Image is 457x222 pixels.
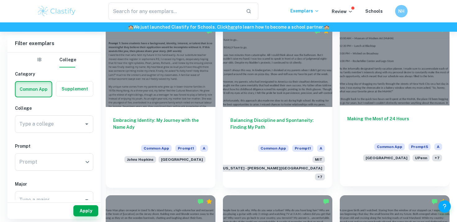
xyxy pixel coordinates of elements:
[340,25,450,188] a: Making the Most of 24 HoursCommon AppPrompt5A[GEOGRAPHIC_DATA]UPenn+7
[317,145,325,152] span: A
[59,53,76,67] button: College
[312,156,325,163] span: MIT
[159,156,205,163] span: [GEOGRAPHIC_DATA]
[7,35,101,52] h6: Filter exemplars
[32,53,47,67] button: IB
[15,71,93,77] h6: Category
[323,198,329,205] img: Marked
[395,5,408,17] button: NH
[332,8,353,15] p: Review
[128,25,133,30] span: 🏫
[56,81,93,96] button: Supplement
[223,25,333,188] a: Balancing Discipline and Spontaneity: Finding My PathCommon AppPrompt1AMIT[GEOGRAPHIC_DATA][US_ST...
[432,198,438,205] img: Marked
[141,145,172,152] span: Common App
[440,198,446,205] div: Premium
[15,181,93,187] h6: Major
[177,165,325,172] span: [GEOGRAPHIC_DATA][US_STATE] - [PERSON_NAME][GEOGRAPHIC_DATA]
[413,155,430,161] span: UPenn
[438,200,451,213] button: Help and Feedback
[324,25,329,30] span: 🏫
[432,155,442,161] span: + 7
[108,2,241,20] input: Search for any exemplars...
[82,120,91,128] button: Open
[15,143,93,150] h6: Prompt
[82,196,91,204] button: Open
[206,198,212,205] div: Premium
[374,143,405,150] span: Common App
[113,117,208,137] h6: Embracing Identity: My Journey with the Name Ady
[409,143,431,150] span: Prompt 5
[15,105,93,112] h6: College
[315,173,325,180] span: + 7
[124,156,156,163] span: Johns Hopkins
[398,8,405,15] h6: NH
[323,28,329,34] div: Premium
[197,198,204,205] img: Marked
[1,24,456,30] h6: We just launched Clastify for Schools. Click to learn how to become a school partner.
[290,7,319,14] p: Exemplars
[363,155,410,161] span: [GEOGRAPHIC_DATA]
[347,115,442,136] h6: Making the Most of 24 Hours
[258,145,289,152] span: Common App
[292,145,313,152] span: Prompt 1
[200,145,208,152] span: A
[73,205,98,216] button: Apply
[32,53,76,67] div: Filter type choice
[434,143,442,150] span: A
[230,117,325,137] h6: Balancing Discipline and Spontaneity: Finding My Path
[365,9,383,14] a: Schools
[228,25,238,30] a: here
[106,25,215,188] a: Embracing Identity: My Journey with the Name AdyCommon AppPrompt1AJohns Hopkins[GEOGRAPHIC_DATA]
[175,145,196,152] span: Prompt 1
[16,82,52,97] button: Common App
[37,5,76,17] img: Clastify logo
